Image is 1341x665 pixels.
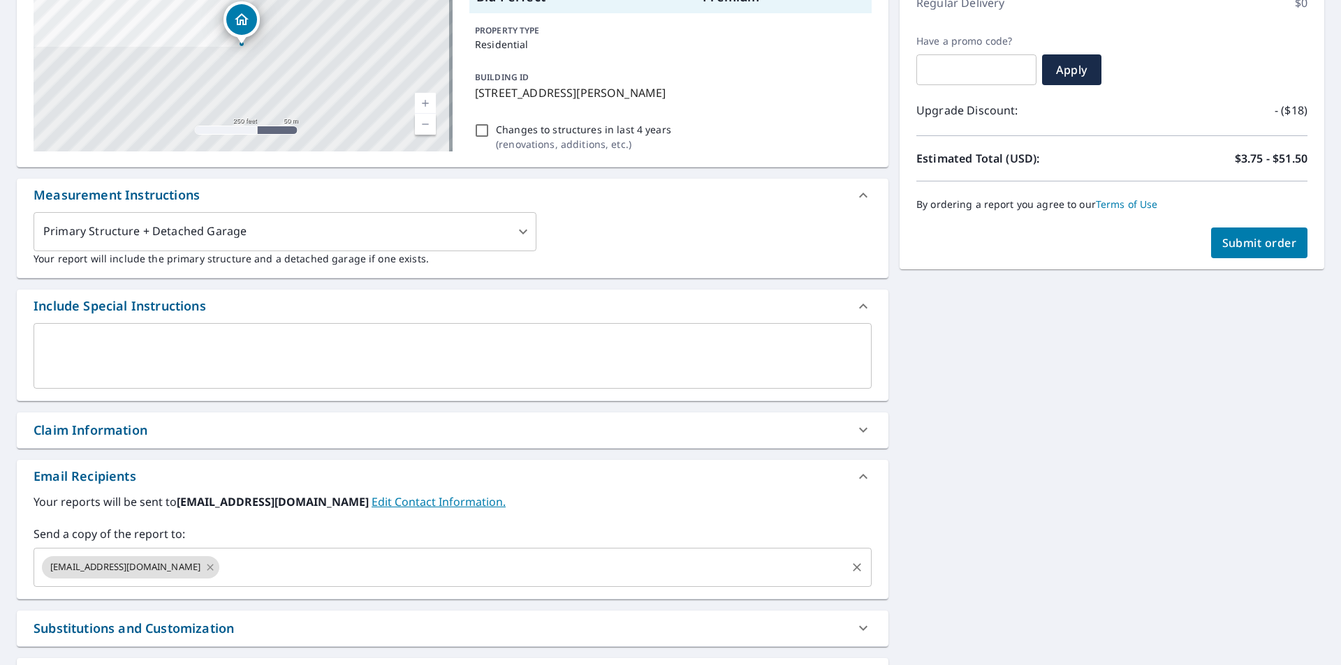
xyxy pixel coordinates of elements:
[415,93,436,114] a: Current Level 17, Zoom In
[916,35,1036,47] label: Have a promo code?
[17,290,888,323] div: Include Special Instructions
[34,212,536,251] div: Primary Structure + Detached Garage
[42,556,219,578] div: [EMAIL_ADDRESS][DOMAIN_NAME]
[475,84,866,101] p: [STREET_ADDRESS][PERSON_NAME]
[916,198,1307,211] p: By ordering a report you agree to our
[1211,227,1308,258] button: Submit order
[372,494,506,509] a: EditContactInfo
[1275,102,1307,119] p: - ($18)
[415,114,436,135] a: Current Level 17, Zoom Out
[1042,54,1101,85] button: Apply
[475,37,866,52] p: Residential
[34,186,200,204] div: Measurement Instructions
[34,493,872,510] label: Your reports will be sent to
[17,412,888,448] div: Claim Information
[34,467,136,486] div: Email Recipients
[916,150,1112,167] p: Estimated Total (USD):
[34,251,872,266] p: Your report will include the primary structure and a detached garage if one exists.
[34,297,206,315] div: Include Special Instructions
[916,102,1112,119] p: Upgrade Discount:
[1053,62,1090,77] span: Apply
[34,619,234,638] div: Substitutions and Customization
[34,421,147,440] div: Claim Information
[34,525,872,542] label: Send a copy of the report to:
[496,122,671,137] p: Changes to structures in last 4 years
[17,179,888,212] div: Measurement Instructions
[1096,197,1158,211] a: Terms of Use
[475,71,529,83] p: BUILDING ID
[1222,235,1297,251] span: Submit order
[42,560,209,574] span: [EMAIL_ADDRESS][DOMAIN_NAME]
[223,1,260,45] div: Dropped pin, building 1, Residential property, 1728 Country Club Dr NE Grand Rapids, MI 49505
[177,494,372,509] b: [EMAIL_ADDRESS][DOMAIN_NAME]
[847,558,867,577] button: Clear
[1235,150,1307,167] p: $3.75 - $51.50
[17,611,888,646] div: Substitutions and Customization
[17,460,888,493] div: Email Recipients
[496,137,671,151] p: ( renovations, additions, etc. )
[475,24,866,37] p: PROPERTY TYPE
